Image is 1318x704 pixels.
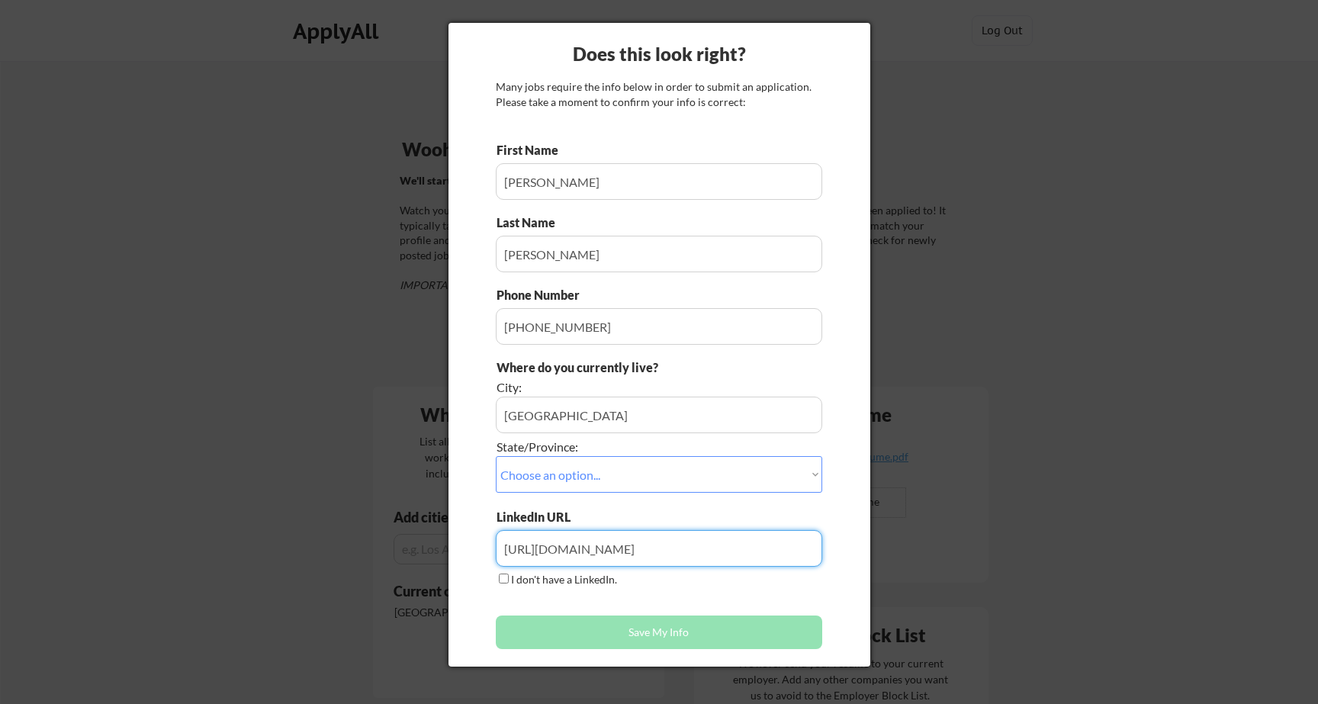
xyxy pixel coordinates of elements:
[496,236,822,272] input: Type here...
[496,308,822,345] input: Type here...
[496,397,822,433] input: e.g. Los Angeles
[497,439,737,455] div: State/Province:
[448,41,870,67] div: Does this look right?
[497,379,737,396] div: City:
[497,142,571,159] div: First Name
[496,163,822,200] input: Type here...
[497,214,571,231] div: Last Name
[496,79,822,109] div: Many jobs require the info below in order to submit an application. Please take a moment to confi...
[496,616,822,649] button: Save My Info
[497,359,737,376] div: Where do you currently live?
[511,573,617,586] label: I don't have a LinkedIn.
[496,530,822,567] input: Type here...
[497,509,610,526] div: LinkedIn URL
[497,287,588,304] div: Phone Number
